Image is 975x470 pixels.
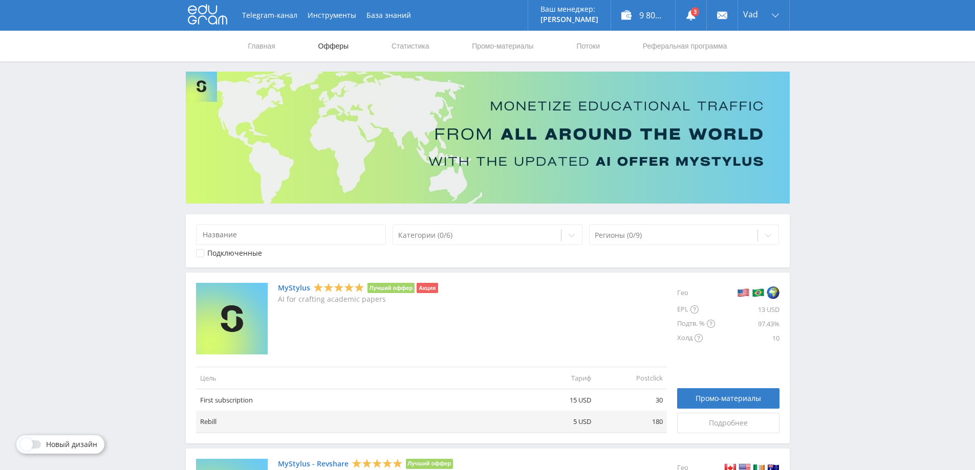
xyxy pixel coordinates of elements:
[524,411,595,433] td: 5 USD
[46,440,97,449] span: Новый дизайн
[743,10,758,18] span: Vad
[417,283,438,293] li: Акция
[709,419,748,427] span: Подробнее
[196,411,524,433] td: Rebill
[406,459,453,469] li: Лучший оффер
[352,458,403,468] div: 5 Stars
[278,295,438,303] p: AI for crafting academic papers
[391,31,430,61] a: Статистика
[677,302,715,317] div: EPL
[524,367,595,389] td: Тариф
[196,283,268,354] img: MyStylus
[715,331,779,345] div: 10
[196,225,386,245] input: Название
[595,411,667,433] td: 180
[196,367,524,389] td: Цель
[715,317,779,331] div: 97.43%
[540,15,598,24] p: [PERSON_NAME]
[677,413,779,433] a: Подробнее
[677,331,715,345] div: Холд
[677,388,779,409] a: Промо-материалы
[642,31,728,61] a: Реферальная программа
[696,394,761,402] span: Промо-материалы
[247,31,276,61] a: Главная
[317,31,350,61] a: Офферы
[524,389,595,411] td: 15 USD
[540,5,598,13] p: Ваш менеджер:
[715,302,779,317] div: 13 USD
[575,31,601,61] a: Потоки
[196,389,524,411] td: First subscription
[278,284,310,292] a: MyStylus
[471,31,534,61] a: Промо-материалы
[677,317,715,331] div: Подтв. %
[677,283,715,302] div: Гео
[278,460,349,468] a: MyStylus - Revshare
[595,367,667,389] td: Postclick
[367,283,415,293] li: Лучший оффер
[207,249,262,257] div: Подключенные
[595,389,667,411] td: 30
[186,72,790,204] img: Banner
[313,282,364,293] div: 5 Stars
